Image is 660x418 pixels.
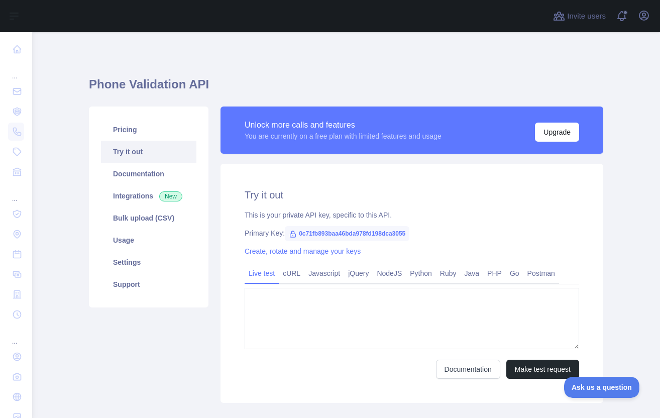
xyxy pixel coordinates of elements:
[101,207,196,229] a: Bulk upload (CSV)
[245,188,579,202] h2: Try it out
[461,265,484,281] a: Java
[483,265,506,281] a: PHP
[101,185,196,207] a: Integrations New
[101,273,196,295] a: Support
[285,226,409,241] span: 0c71fb893baa46bda978fd198dca3055
[8,183,24,203] div: ...
[523,265,559,281] a: Postman
[245,265,279,281] a: Live test
[245,210,579,220] div: This is your private API key, specific to this API.
[436,360,500,379] a: Documentation
[373,265,406,281] a: NodeJS
[567,11,606,22] span: Invite users
[101,229,196,251] a: Usage
[506,265,523,281] a: Go
[406,265,436,281] a: Python
[551,8,608,24] button: Invite users
[101,251,196,273] a: Settings
[159,191,182,201] span: New
[535,123,579,142] button: Upgrade
[8,60,24,80] div: ...
[564,377,640,398] iframe: Toggle Customer Support
[89,76,603,100] h1: Phone Validation API
[245,228,579,238] div: Primary Key:
[245,247,361,255] a: Create, rotate and manage your keys
[101,141,196,163] a: Try it out
[245,131,442,141] div: You are currently on a free plan with limited features and usage
[344,265,373,281] a: jQuery
[279,265,304,281] a: cURL
[245,119,442,131] div: Unlock more calls and features
[304,265,344,281] a: Javascript
[101,119,196,141] a: Pricing
[8,326,24,346] div: ...
[506,360,579,379] button: Make test request
[101,163,196,185] a: Documentation
[436,265,461,281] a: Ruby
